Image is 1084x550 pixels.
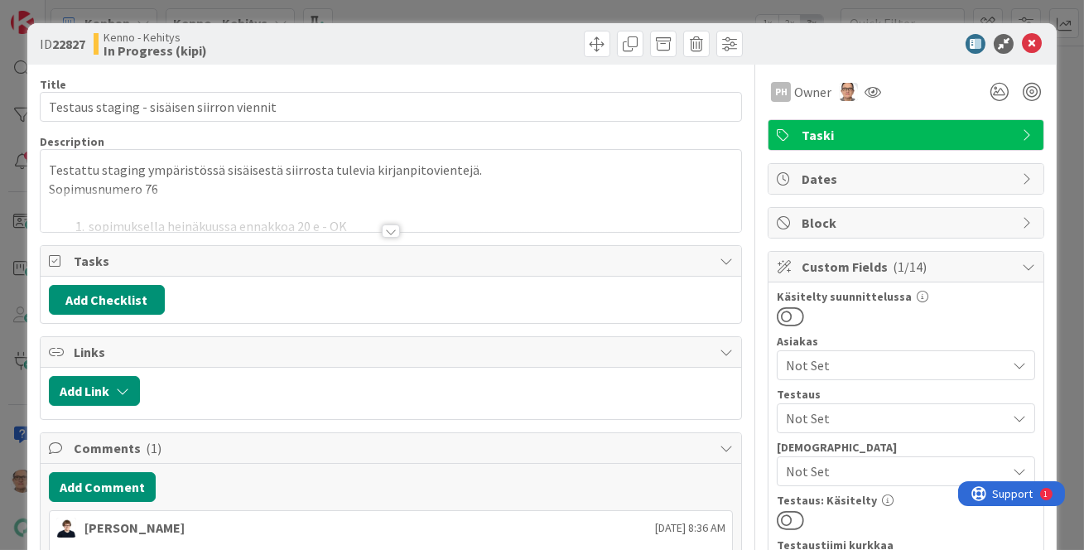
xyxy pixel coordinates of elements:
[786,355,1006,375] span: Not Set
[786,408,1006,428] span: Not Set
[40,77,66,92] label: Title
[74,342,712,362] span: Links
[777,388,1035,400] div: Testaus
[49,285,165,315] button: Add Checklist
[893,258,927,275] span: ( 1/14 )
[104,44,207,57] b: In Progress (kipi)
[777,441,1035,453] div: [DEMOGRAPHIC_DATA]
[74,438,712,458] span: Comments
[40,34,85,54] span: ID
[802,125,1014,145] span: Taski
[777,291,1035,302] div: Käsitelty suunnittelussa
[802,213,1014,233] span: Block
[56,518,76,538] img: MT
[771,82,791,102] div: PH
[49,180,734,199] p: Sopimusnumero 76
[777,495,1035,506] div: Testaus: Käsitelty
[49,472,156,502] button: Add Comment
[802,257,1014,277] span: Custom Fields
[786,461,1006,481] span: Not Set
[802,169,1014,189] span: Dates
[86,7,90,20] div: 1
[52,36,85,52] b: 22827
[40,134,104,149] span: Description
[49,161,734,180] p: Testattu staging ympäristössä sisäisestä siirrosta tulevia kirjanpitovientejä.
[840,83,858,101] img: PK
[777,335,1035,347] div: Asiakas
[655,519,725,537] span: [DATE] 8:36 AM
[49,376,140,406] button: Add Link
[84,518,185,538] div: [PERSON_NAME]
[35,2,75,22] span: Support
[104,31,207,44] span: Kenno - Kehitys
[794,82,831,102] span: Owner
[40,92,743,122] input: type card name here...
[146,440,161,456] span: ( 1 )
[74,251,712,271] span: Tasks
